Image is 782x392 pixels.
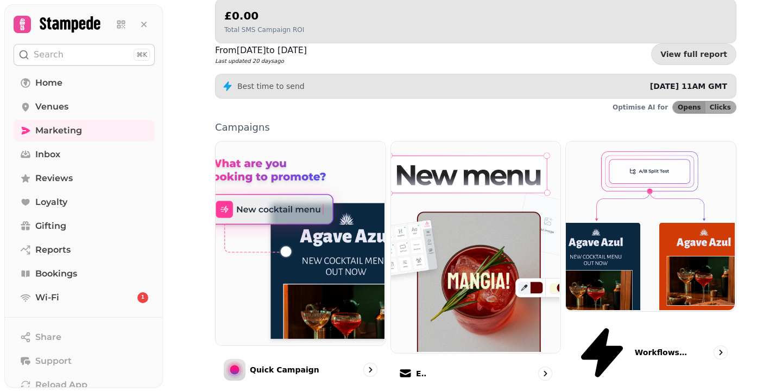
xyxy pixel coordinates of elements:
button: Share [14,326,155,348]
span: [DATE] 11AM GMT [650,82,727,91]
p: From [DATE] to [DATE] [215,44,307,57]
button: Clicks [705,101,736,113]
img: Quick Campaign [215,140,384,344]
span: Gifting [35,220,66,233]
span: Support [35,355,72,368]
a: Inbox [14,144,155,165]
span: Reload App [35,378,87,391]
a: Gifting [14,215,155,237]
a: Home [14,72,155,94]
span: Clicks [710,104,731,111]
a: Reviews [14,168,155,189]
a: Reports [14,239,155,261]
span: Share [35,331,61,344]
span: Marketing [35,124,82,137]
svg: go to [715,347,726,358]
a: Quick CampaignQuick Campaign [215,141,386,389]
a: Venues [14,96,155,118]
p: Quick Campaign [250,364,319,375]
a: Workflows (coming soon)Workflows (coming soon) [565,141,736,389]
p: Total SMS Campaign ROI [224,25,304,34]
span: Opens [678,104,701,111]
p: Search [34,48,64,61]
img: Workflows (coming soon) [565,140,735,310]
span: Reports [35,243,71,256]
p: Email [416,368,427,379]
a: View full report [651,43,736,65]
span: Home [35,76,62,89]
span: Venues [35,100,68,113]
svg: go to [365,364,376,375]
h2: £0.00 [224,8,304,23]
button: Support [14,350,155,372]
p: Workflows (coming soon) [635,347,689,358]
div: ⌘K [134,49,150,61]
svg: go to [540,368,551,379]
p: Optimise AI for [613,103,668,112]
span: Inbox [35,148,60,161]
p: Last updated 20 days ago [215,57,307,65]
span: Loyalty [35,196,67,209]
span: 1 [141,294,144,301]
span: Wi-Fi [35,291,59,304]
a: Marketing [14,120,155,142]
span: Reviews [35,172,73,185]
p: Campaigns [215,123,736,132]
button: Search⌘K [14,44,155,66]
button: Opens [673,101,705,113]
img: Email [390,140,560,352]
p: Best time to send [237,81,305,92]
a: Bookings [14,263,155,285]
a: EmailEmail [390,141,562,389]
span: Bookings [35,267,77,280]
a: Wi-Fi1 [14,287,155,309]
a: Loyalty [14,191,155,213]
